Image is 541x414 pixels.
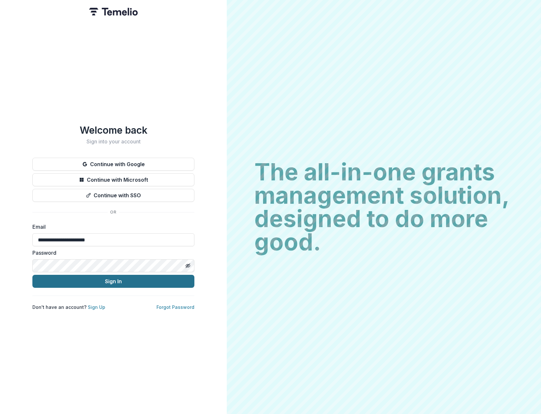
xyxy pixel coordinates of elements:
h1: Welcome back [32,124,194,136]
button: Continue with SSO [32,189,194,202]
p: Don't have an account? [32,304,105,310]
button: Continue with Microsoft [32,173,194,186]
label: Password [32,249,190,257]
button: Toggle password visibility [183,261,193,271]
h2: Sign into your account [32,139,194,145]
a: Sign Up [88,304,105,310]
a: Forgot Password [156,304,194,310]
label: Email [32,223,190,231]
img: Temelio [89,8,138,16]
button: Sign In [32,275,194,288]
button: Continue with Google [32,158,194,171]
